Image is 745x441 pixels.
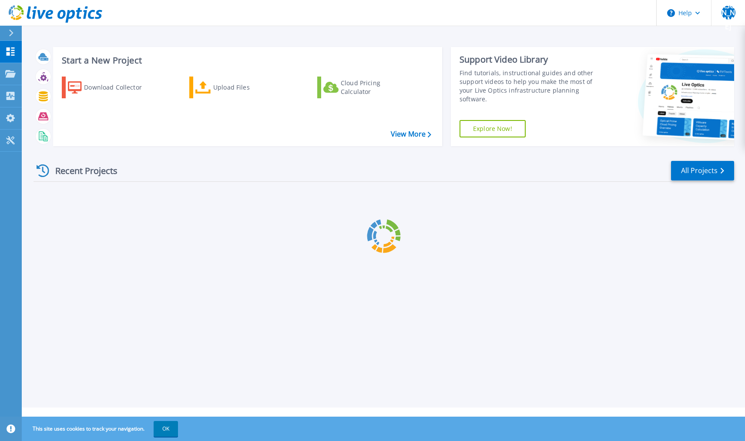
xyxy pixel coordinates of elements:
[341,79,410,96] div: Cloud Pricing Calculator
[62,77,159,98] a: Download Collector
[460,120,526,137] a: Explore Now!
[84,79,154,96] div: Download Collector
[189,77,286,98] a: Upload Files
[213,79,283,96] div: Upload Files
[671,161,734,180] a: All Projects
[460,54,603,65] div: Support Video Library
[154,421,178,437] button: OK
[460,69,603,104] div: Find tutorials, instructional guides and other support videos to help you make the most of your L...
[317,77,414,98] a: Cloud Pricing Calculator
[62,56,431,65] h3: Start a New Project
[34,160,129,181] div: Recent Projects
[24,421,178,437] span: This site uses cookies to track your navigation.
[391,130,431,138] a: View More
